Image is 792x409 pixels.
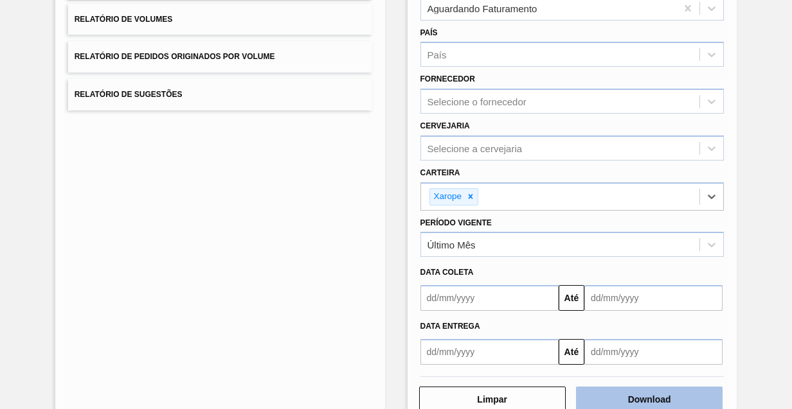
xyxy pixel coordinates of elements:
[428,49,447,60] div: País
[430,189,464,205] div: Xarope
[428,239,476,250] div: Último Mês
[75,52,275,61] span: Relatório de Pedidos Originados por Volume
[428,143,523,153] div: Selecione a cervejaria
[420,74,475,83] label: Fornecedor
[420,121,470,130] label: Cervejaria
[75,15,172,24] span: Relatório de Volumes
[420,285,559,311] input: dd/mm/yyyy
[584,339,723,365] input: dd/mm/yyyy
[68,41,372,73] button: Relatório de Pedidos Originados por Volume
[584,285,723,311] input: dd/mm/yyyy
[559,285,584,311] button: Até
[68,79,372,110] button: Relatório de Sugestões
[420,168,460,177] label: Carteira
[420,268,474,277] span: Data coleta
[68,4,372,35] button: Relatório de Volumes
[75,90,183,99] span: Relatório de Sugestões
[428,3,537,13] div: Aguardando Faturamento
[420,218,492,227] label: Período Vigente
[559,339,584,365] button: Até
[420,28,438,37] label: País
[420,322,480,331] span: Data entrega
[428,96,526,107] div: Selecione o fornecedor
[420,339,559,365] input: dd/mm/yyyy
